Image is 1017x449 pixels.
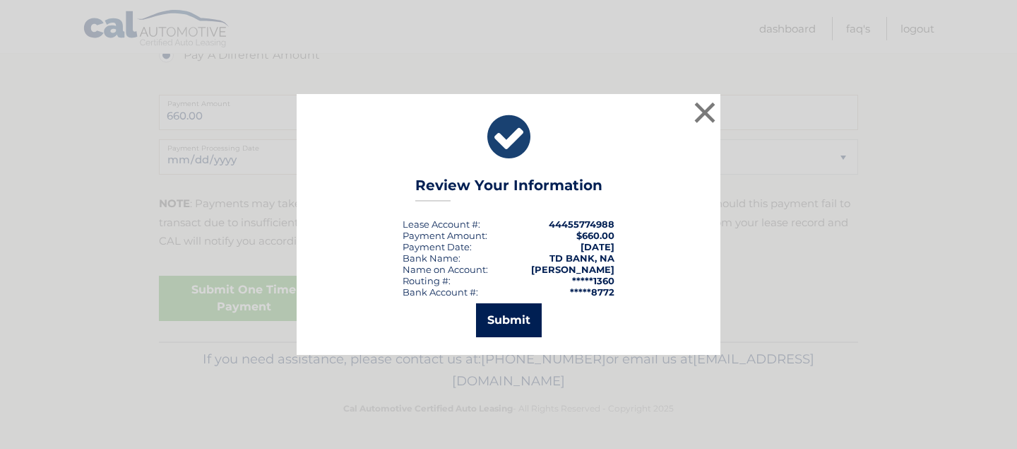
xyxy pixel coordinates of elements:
[403,218,480,230] div: Lease Account #:
[403,264,488,275] div: Name on Account:
[403,241,470,252] span: Payment Date
[576,230,614,241] span: $660.00
[581,241,614,252] span: [DATE]
[549,218,614,230] strong: 44455774988
[549,252,614,264] strong: TD BANK, NA
[476,303,542,337] button: Submit
[403,241,472,252] div: :
[403,252,460,264] div: Bank Name:
[403,230,487,241] div: Payment Amount:
[691,98,719,127] button: ×
[415,177,602,202] h3: Review Your Information
[403,275,451,286] div: Routing #:
[403,286,478,298] div: Bank Account #:
[531,264,614,275] strong: [PERSON_NAME]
